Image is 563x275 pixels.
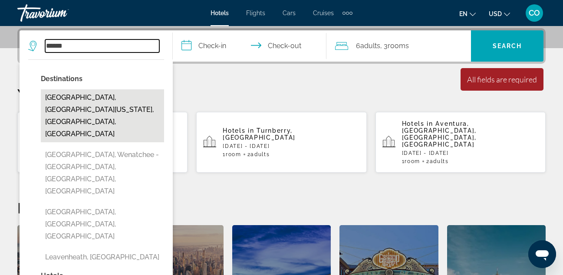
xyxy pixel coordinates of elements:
div: Search widget [20,30,543,62]
span: CO [529,9,540,17]
span: en [459,10,468,17]
p: Your Recent Searches [17,85,546,103]
button: [GEOGRAPHIC_DATA], [GEOGRAPHIC_DATA], [GEOGRAPHIC_DATA] [41,204,164,245]
p: [DATE] - [DATE] [223,143,359,149]
span: USD [489,10,502,17]
p: Destinations [41,73,164,85]
span: Turnberry, [GEOGRAPHIC_DATA] [223,127,296,141]
span: 1 [223,151,241,157]
span: Adults [360,42,380,50]
button: [GEOGRAPHIC_DATA], Wenatchee - [GEOGRAPHIC_DATA], [GEOGRAPHIC_DATA], [GEOGRAPHIC_DATA] [41,147,164,200]
span: Room [226,151,241,157]
a: Flights [246,10,265,16]
button: Hotels in Aventura, [GEOGRAPHIC_DATA], [GEOGRAPHIC_DATA], [GEOGRAPHIC_DATA][DATE] - [DATE]1Room2A... [375,111,546,173]
span: , 3 [380,40,409,52]
button: Check in and out dates [173,30,326,62]
p: [DATE] - [DATE] [402,150,539,156]
h2: Featured Destinations [17,199,546,216]
button: Travelers: 6 adults, 0 children [326,30,471,62]
button: Hotels in Turnberry, [GEOGRAPHIC_DATA][DATE] - [DATE]1Room2Adults [196,111,366,173]
div: All fields are required [467,75,537,84]
span: Aventura, [GEOGRAPHIC_DATA], [GEOGRAPHIC_DATA], [GEOGRAPHIC_DATA] [402,120,477,148]
a: Hotels [211,10,229,16]
span: 6 [356,40,380,52]
a: Cruises [313,10,334,16]
span: Hotels in [402,120,433,127]
button: Leavenheath, [GEOGRAPHIC_DATA] [41,249,164,265]
button: Change currency [489,7,510,20]
button: Change language [459,7,476,20]
span: Search [493,43,522,49]
span: 1 [402,158,420,164]
button: User Menu [523,4,546,22]
span: Room [405,158,420,164]
button: [GEOGRAPHIC_DATA] ([GEOGRAPHIC_DATA], [GEOGRAPHIC_DATA], [GEOGRAPHIC_DATA]) and Nearby Hotels[DAT... [17,111,188,173]
span: Adults [250,151,270,157]
span: 2 [247,151,270,157]
span: Adults [430,158,449,164]
a: Travorium [17,2,104,24]
span: rooms [388,42,409,50]
iframe: Botón para iniciar la ventana de mensajería [528,240,556,268]
a: Cars [283,10,296,16]
button: [GEOGRAPHIC_DATA], [GEOGRAPHIC_DATA][US_STATE], [GEOGRAPHIC_DATA], [GEOGRAPHIC_DATA] [41,89,164,142]
button: Extra navigation items [342,6,352,20]
span: 2 [426,158,449,164]
span: Hotels in [223,127,254,134]
button: Search [471,30,543,62]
